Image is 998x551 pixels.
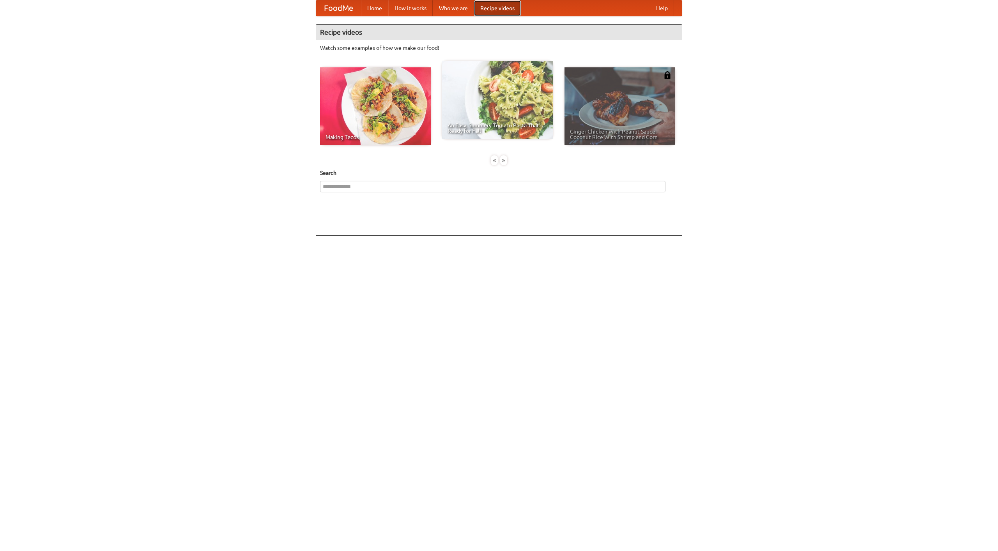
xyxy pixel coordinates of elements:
a: Who we are [433,0,474,16]
a: Help [650,0,674,16]
span: An Easy, Summery Tomato Pasta That's Ready for Fall [448,123,547,134]
div: « [491,155,498,165]
a: Making Tacos [320,67,431,145]
img: 483408.png [664,71,671,79]
div: » [500,155,507,165]
span: Making Tacos [326,134,425,140]
a: Home [361,0,388,16]
a: Recipe videos [474,0,521,16]
a: An Easy, Summery Tomato Pasta That's Ready for Fall [442,61,553,139]
h4: Recipe videos [316,25,682,40]
a: How it works [388,0,433,16]
h5: Search [320,169,678,177]
a: FoodMe [316,0,361,16]
p: Watch some examples of how we make our food! [320,44,678,52]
